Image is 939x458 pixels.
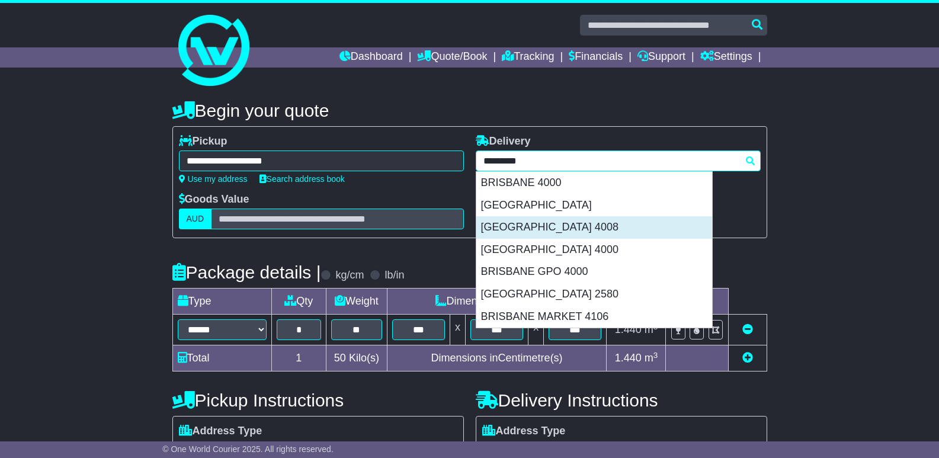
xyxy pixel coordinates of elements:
td: 1 [271,345,326,371]
a: Financials [569,47,623,68]
div: BRISBANE 4000 [476,172,712,194]
span: 1.440 [615,352,642,364]
span: m [645,352,658,364]
h4: Delivery Instructions [476,390,767,410]
a: Remove this item [742,324,753,335]
label: lb/in [384,269,404,282]
a: Quote/Book [417,47,487,68]
h4: Pickup Instructions [172,390,464,410]
a: Use my address [179,174,248,184]
label: Address Type [482,425,566,438]
a: Tracking [502,47,554,68]
td: Dimensions in Centimetre(s) [387,345,607,371]
td: x [450,315,465,345]
td: Weight [326,289,387,315]
label: Goods Value [179,193,249,206]
a: Search address book [259,174,345,184]
span: 1.440 [615,324,642,335]
td: Type [172,289,271,315]
div: [GEOGRAPHIC_DATA] 4008 [476,216,712,239]
a: Settings [700,47,752,68]
sup: 3 [653,351,658,360]
td: Kilo(s) [326,345,387,371]
span: © One World Courier 2025. All rights reserved. [162,444,334,454]
div: [GEOGRAPHIC_DATA] [476,194,712,217]
a: Support [637,47,685,68]
td: x [528,315,544,345]
label: Pickup [179,135,227,148]
td: Qty [271,289,326,315]
label: AUD [179,209,212,229]
div: BRISBANE MARKET 4106 [476,306,712,328]
sup: 3 [653,322,658,331]
span: 50 [334,352,346,364]
td: Total [172,345,271,371]
h4: Package details | [172,262,321,282]
a: Add new item [742,352,753,364]
span: m [645,324,658,335]
div: [GEOGRAPHIC_DATA] 2580 [476,283,712,306]
label: kg/cm [335,269,364,282]
label: Delivery [476,135,531,148]
label: Address Type [179,425,262,438]
h4: Begin your quote [172,101,767,120]
td: Dimensions (L x W x H) [387,289,607,315]
a: Dashboard [339,47,403,68]
div: [GEOGRAPHIC_DATA] 4000 [476,239,712,261]
div: BRISBANE GPO 4000 [476,261,712,283]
